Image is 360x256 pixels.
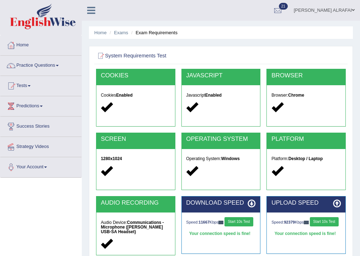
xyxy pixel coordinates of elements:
[271,93,341,98] h5: Browser:
[221,156,240,161] strong: Windows
[0,117,81,134] a: Success Stories
[101,136,170,143] h2: SCREEN
[310,217,339,226] button: Start 10s Test
[101,200,170,206] h2: AUDIO RECORDING
[271,229,341,239] div: Your connection speed is fine!
[186,136,255,143] h2: OPERATING SYSTEM
[0,76,81,94] a: Tests
[198,220,210,224] strong: 11667
[186,229,255,239] div: Your connection speed is fine!
[288,93,304,98] strong: Chrome
[101,220,170,234] h5: Audio Device:
[186,72,255,79] h2: JAVASCRIPT
[0,35,81,53] a: Home
[101,156,122,161] strong: 1280x1024
[288,156,323,161] strong: Desktop / Laptop
[271,157,341,161] h5: Platform:
[114,30,128,35] a: Exams
[0,137,81,155] a: Strategy Videos
[96,51,251,61] h2: System Requirements Test
[0,157,81,175] a: Your Account
[116,93,132,98] strong: Enabled
[304,221,309,224] img: ajax-loader-fb-connection.gif
[94,30,107,35] a: Home
[205,93,222,98] strong: Enabled
[101,93,170,98] h5: Cookies
[186,200,255,206] h2: DOWNLOAD SPEED
[271,217,341,228] div: Speed: Kbps
[0,56,81,73] a: Practice Questions
[101,72,170,79] h2: COOKIES
[129,29,178,36] li: Exam Requirements
[186,157,255,161] h5: Operating System:
[271,200,341,206] h2: UPLOAD SPEED
[186,217,255,228] div: Speed: Kbps
[101,220,164,234] strong: Communications - Microphone ([PERSON_NAME] USB-SA Headset)
[0,96,81,114] a: Predictions
[284,220,295,224] strong: 92379
[271,136,341,143] h2: PLATFORM
[186,93,255,98] h5: Javascript
[279,3,288,10] span: 21
[224,217,253,226] button: Start 10s Test
[218,221,223,224] img: ajax-loader-fb-connection.gif
[271,72,341,79] h2: BROWSER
